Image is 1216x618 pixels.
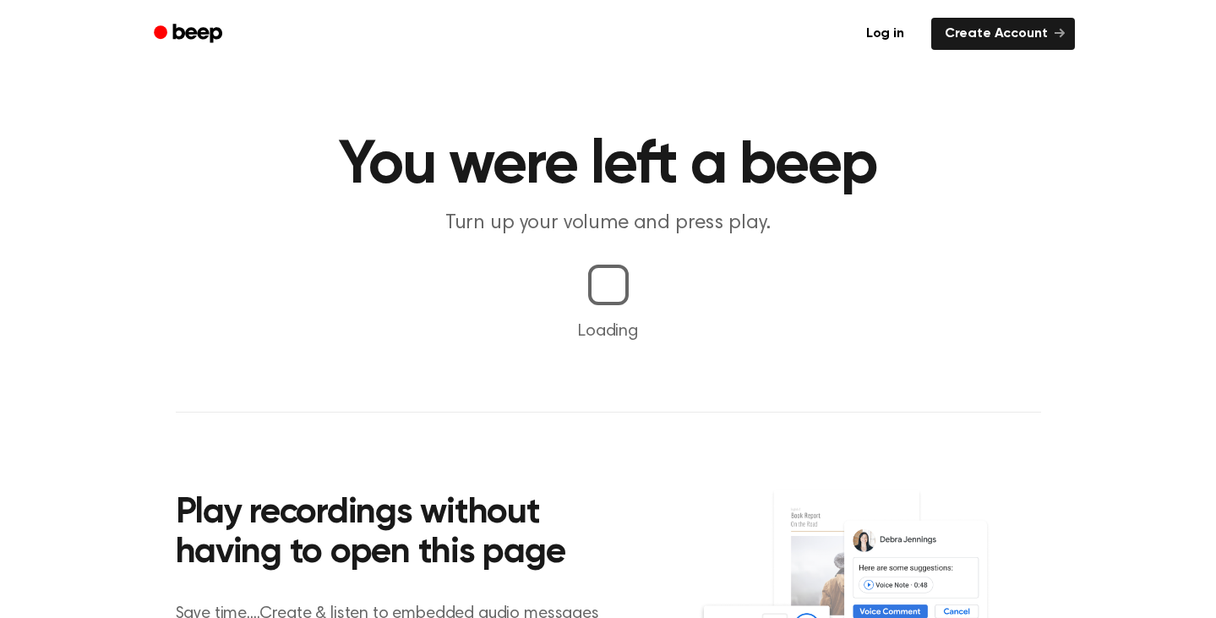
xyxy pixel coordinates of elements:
[176,135,1041,196] h1: You were left a beep
[849,14,921,53] a: Log in
[20,319,1196,344] p: Loading
[931,18,1075,50] a: Create Account
[176,494,631,574] h2: Play recordings without having to open this page
[142,18,237,51] a: Beep
[284,210,933,238] p: Turn up your volume and press play.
